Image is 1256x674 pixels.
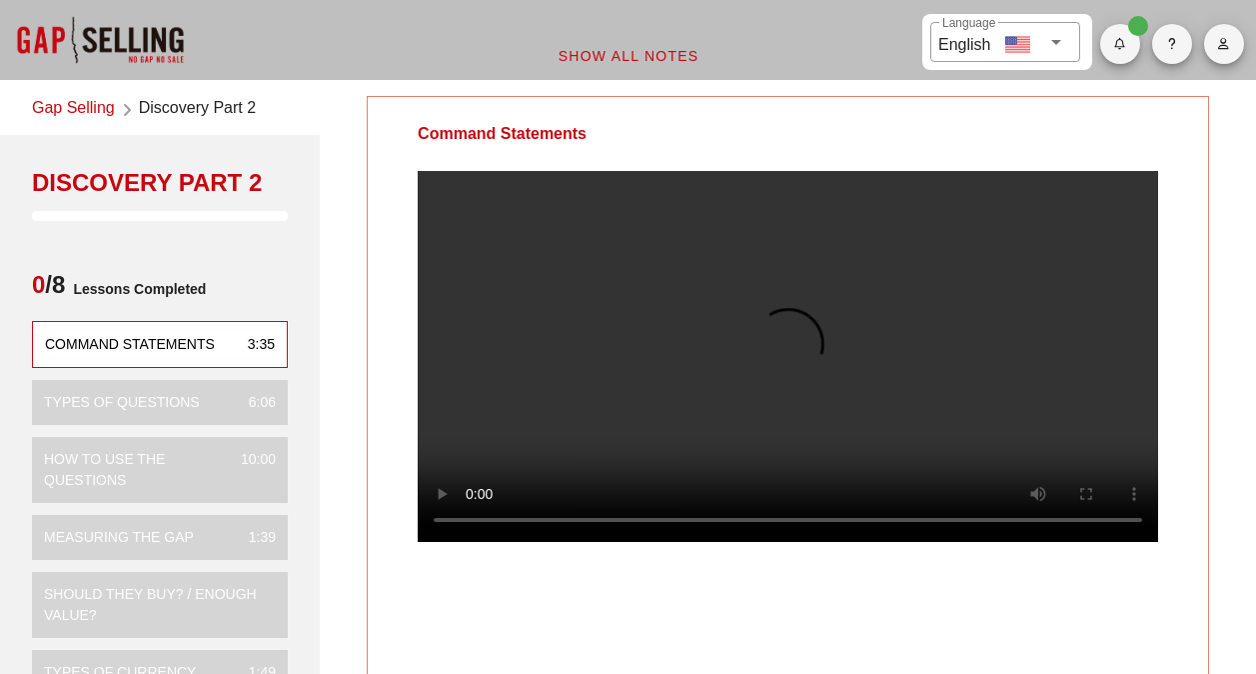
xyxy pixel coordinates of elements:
div: Command Statements [368,97,636,171]
span: 0 [32,271,45,298]
div: Types of Questions [44,392,200,413]
div: LanguageEnglish [930,22,1080,62]
div: 6:06 [233,392,276,413]
div: 3:35 [232,334,275,355]
div: 10:00 [225,449,276,491]
button: Show All Notes [542,38,715,74]
span: Show All Notes [558,48,699,64]
div: Discovery Part 2 [32,167,288,199]
span: /8 [32,269,65,309]
div: How to Use the Questions [44,449,225,491]
div: English [938,28,990,57]
span: Lessons Completed [65,269,206,309]
div: Should They Buy? / enough value? [44,584,260,626]
span: Discovery Part 2 [139,96,256,123]
span: Badge [1128,16,1148,36]
div: Command Statements [45,334,215,355]
label: Language [942,16,995,31]
div: Measuring the Gap [44,527,194,548]
div: 1:39 [233,527,276,548]
a: Gap Selling [32,96,115,123]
